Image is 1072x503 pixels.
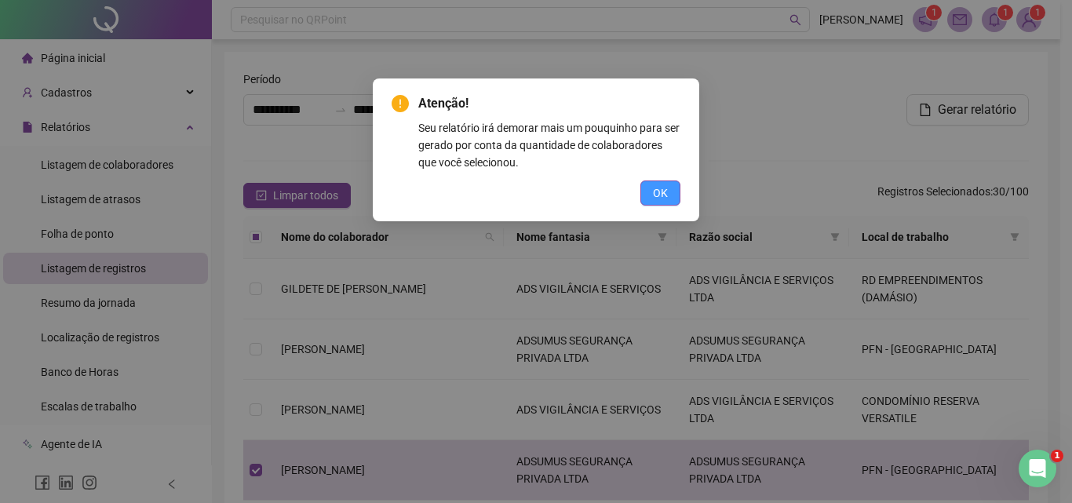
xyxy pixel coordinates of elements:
span: exclamation-circle [392,95,409,112]
iframe: Intercom live chat [1019,450,1056,487]
div: Seu relatório irá demorar mais um pouquinho para ser gerado por conta da quantidade de colaborado... [418,119,680,171]
span: OK [653,184,668,202]
span: Atenção! [418,94,680,113]
button: OK [640,180,680,206]
span: 1 [1051,450,1063,462]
